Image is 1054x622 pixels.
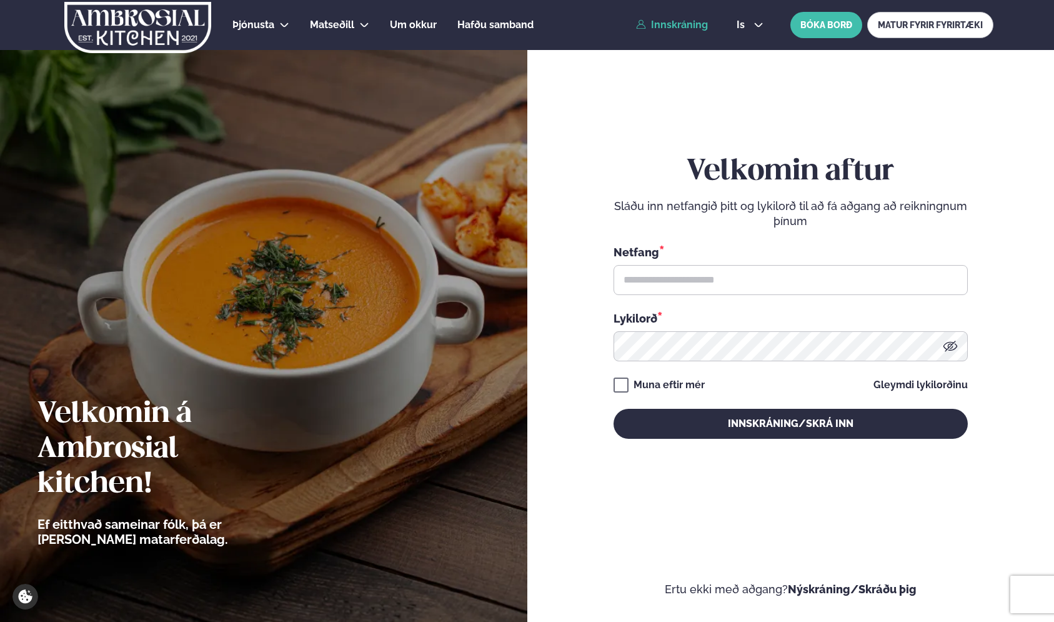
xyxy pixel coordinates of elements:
button: Innskráning/Skrá inn [614,409,968,439]
h2: Velkomin aftur [614,154,968,189]
p: Sláðu inn netfangið þitt og lykilorð til að fá aðgang að reikningnum þínum [614,199,968,229]
a: Matseðill [310,18,354,33]
a: Þjónusta [232,18,274,33]
a: Cookie settings [12,584,38,609]
button: BÓKA BORÐ [790,12,862,38]
img: logo [63,2,212,53]
a: MATUR FYRIR FYRIRTÆKI [867,12,993,38]
a: Nýskráning/Skráðu þig [788,583,917,596]
a: Um okkur [390,18,437,33]
span: Um okkur [390,19,437,31]
p: Ertu ekki með aðgang? [565,582,1017,597]
span: Þjónusta [232,19,274,31]
p: Ef eitthvað sameinar fólk, þá er [PERSON_NAME] matarferðalag. [37,517,297,547]
div: Netfang [614,244,968,260]
div: Lykilorð [614,310,968,326]
button: is [727,20,773,30]
span: is [737,20,748,30]
h2: Velkomin á Ambrosial kitchen! [37,397,297,502]
a: Hafðu samband [457,18,534,33]
span: Hafðu samband [457,19,534,31]
a: Gleymdi lykilorðinu [873,380,968,390]
a: Innskráning [636,19,708,31]
span: Matseðill [310,19,354,31]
